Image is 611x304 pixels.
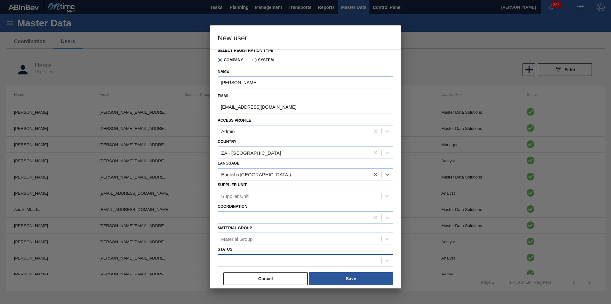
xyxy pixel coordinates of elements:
[221,236,253,242] div: Material Group
[309,272,393,285] button: Save
[218,67,393,76] label: Name
[218,91,393,101] label: Email
[218,161,240,166] label: Language
[221,150,281,156] div: ZA - [GEOGRAPHIC_DATA]
[252,58,274,62] label: System
[223,272,308,285] button: Cancel
[218,118,251,123] label: Access Profile
[218,247,232,252] label: Status
[218,183,247,187] label: Supplier Unit
[218,58,243,62] label: Company
[210,25,401,50] h3: New user
[221,193,249,199] div: Supplier Unit
[218,204,247,209] label: Coordination
[221,172,291,177] div: English ([GEOGRAPHIC_DATA])
[218,48,273,53] label: Select registration type
[221,129,235,134] div: Admin
[218,139,236,144] label: Country
[218,226,252,230] label: Material Group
